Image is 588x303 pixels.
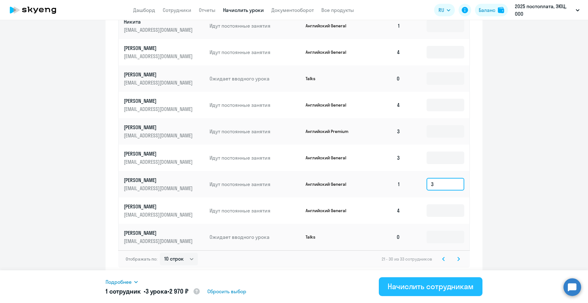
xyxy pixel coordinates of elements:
[223,7,264,13] a: Начислить уроки
[124,71,194,78] p: [PERSON_NAME]
[210,102,301,108] p: Идут постоянные занятия
[124,177,194,184] p: [PERSON_NAME]
[124,53,194,60] p: [EMAIL_ADDRESS][DOMAIN_NAME]
[124,45,204,60] a: [PERSON_NAME][EMAIL_ADDRESS][DOMAIN_NAME]
[306,181,353,187] p: Английский General
[434,4,455,16] button: RU
[124,150,194,157] p: [PERSON_NAME]
[199,7,215,13] a: Отчеты
[210,75,301,82] p: Ожидает вводного урока
[498,7,504,13] img: balance
[124,18,194,25] p: Никита
[306,102,353,108] p: Английский General
[361,92,405,118] td: 4
[124,18,204,33] a: Никита[EMAIL_ADDRESS][DOMAIN_NAME]
[124,106,194,113] p: [EMAIL_ADDRESS][DOMAIN_NAME]
[124,158,194,165] p: [EMAIL_ADDRESS][DOMAIN_NAME]
[271,7,314,13] a: Документооборот
[124,203,204,218] a: [PERSON_NAME][EMAIL_ADDRESS][DOMAIN_NAME]
[207,288,246,295] span: Сбросить выбор
[133,7,155,13] a: Дашборд
[210,128,301,135] p: Идут постоянные занятия
[475,4,508,16] button: Балансbalance
[361,145,405,171] td: 3
[306,23,353,29] p: Английский General
[124,229,204,245] a: [PERSON_NAME][EMAIL_ADDRESS][DOMAIN_NAME]
[124,203,194,210] p: [PERSON_NAME]
[124,238,194,245] p: [EMAIL_ADDRESS][DOMAIN_NAME]
[210,181,301,188] p: Идут постоянные занятия
[361,224,405,250] td: 0
[124,26,194,33] p: [EMAIL_ADDRESS][DOMAIN_NAME]
[124,185,194,192] p: [EMAIL_ADDRESS][DOMAIN_NAME]
[361,197,405,224] td: 4
[163,7,191,13] a: Сотрудники
[438,6,444,14] span: RU
[306,208,353,213] p: Английский General
[106,278,132,286] span: Подробнее
[145,287,167,295] span: 3 урока
[124,97,194,104] p: [PERSON_NAME]
[361,171,405,197] td: 1
[169,287,188,295] span: 2 970 ₽
[361,118,405,145] td: 3
[512,3,583,18] button: 2025 постоплата, ЭЮЦ, ООО
[361,13,405,39] td: 1
[306,234,353,240] p: Talks
[124,177,204,192] a: [PERSON_NAME][EMAIL_ADDRESS][DOMAIN_NAME]
[210,154,301,161] p: Идут постоянные занятия
[126,256,157,262] span: Отображать по:
[124,124,204,139] a: [PERSON_NAME][EMAIL_ADDRESS][DOMAIN_NAME]
[306,49,353,55] p: Английский General
[479,6,495,14] div: Баланс
[321,7,354,13] a: Все продукты
[124,150,204,165] a: [PERSON_NAME][EMAIL_ADDRESS][DOMAIN_NAME]
[124,211,194,218] p: [EMAIL_ADDRESS][DOMAIN_NAME]
[124,79,194,86] p: [EMAIL_ADDRESS][DOMAIN_NAME]
[210,234,301,240] p: Ожидает вводного урока
[361,65,405,92] td: 0
[124,132,194,139] p: [EMAIL_ADDRESS][DOMAIN_NAME]
[306,76,353,81] p: Talks
[306,155,353,161] p: Английский General
[106,287,200,296] h5: 1 сотрудник • •
[124,45,194,52] p: [PERSON_NAME]
[379,277,482,296] button: Начислить сотрудникам
[382,256,432,262] span: 21 - 30 из 33 сотрудников
[210,22,301,29] p: Идут постоянные занятия
[124,124,194,131] p: [PERSON_NAME]
[124,97,204,113] a: [PERSON_NAME][EMAIL_ADDRESS][DOMAIN_NAME]
[361,39,405,65] td: 4
[124,71,204,86] a: [PERSON_NAME][EMAIL_ADDRESS][DOMAIN_NAME]
[515,3,573,18] p: 2025 постоплата, ЭЮЦ, ООО
[210,49,301,56] p: Идут постоянные занятия
[306,129,353,134] p: Английский Premium
[124,229,194,236] p: [PERSON_NAME]
[210,207,301,214] p: Идут постоянные занятия
[388,281,474,291] div: Начислить сотрудникам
